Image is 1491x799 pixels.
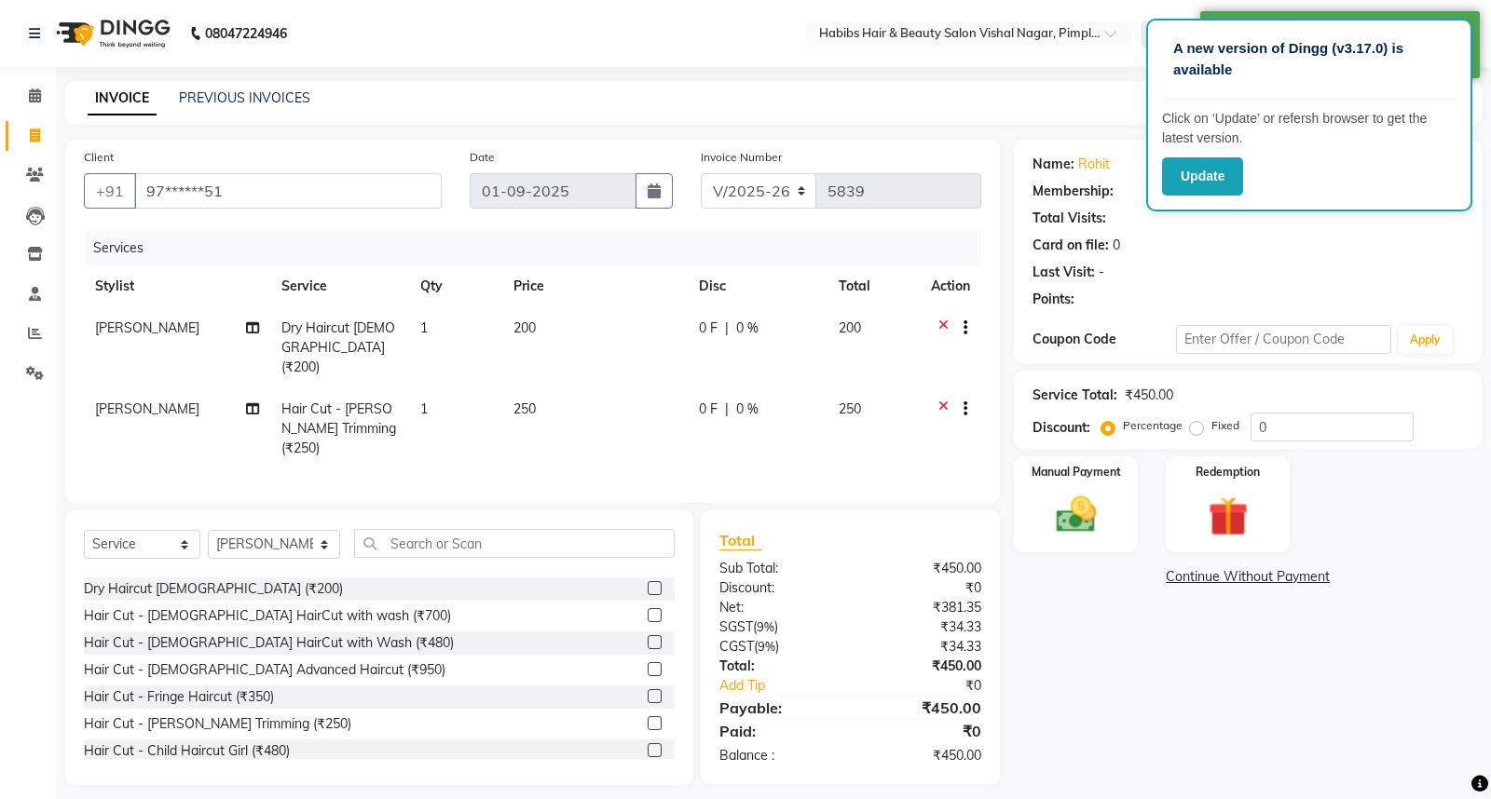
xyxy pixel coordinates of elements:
[851,559,996,578] div: ₹450.00
[270,265,410,307] th: Service
[725,318,729,338] span: |
[851,720,996,742] div: ₹0
[1033,236,1109,255] div: Card on file:
[725,399,729,419] span: |
[875,676,996,696] div: ₹0
[1078,155,1110,174] a: Rohit
[705,578,851,598] div: Discount:
[1196,492,1261,541] img: _gift.svg
[839,400,861,417] span: 250
[1032,464,1121,481] label: Manual Payment
[281,400,396,456] span: Hair Cut - [PERSON_NAME] Trimming (₹250)
[84,687,274,707] div: Hair Cut - Fringe Haircut (₹350)
[1173,38,1445,80] p: A new version of Dingg (v3.17.0) is available
[354,529,675,558] input: Search or Scan
[699,318,718,338] span: 0 F
[84,606,451,626] div: Hair Cut - [DEMOGRAPHIC_DATA] HairCut with wash (₹700)
[851,598,996,617] div: ₹381.35
[95,319,199,336] span: [PERSON_NAME]
[736,399,759,419] span: 0 %
[705,657,851,676] div: Total:
[409,265,502,307] th: Qty
[88,82,157,115] a: INVOICE
[470,149,495,166] label: Date
[84,579,343,599] div: Dry Haircut [DEMOGRAPHIC_DATA] (₹200)
[705,598,851,617] div: Net:
[705,637,851,657] div: ( )
[705,676,875,696] a: Add Tip
[757,619,774,634] span: 9%
[705,720,851,742] div: Paid:
[851,746,996,765] div: ₹450.00
[1033,209,1106,228] div: Total Visits:
[705,559,851,578] div: Sub Total:
[719,531,762,550] span: Total
[1123,417,1183,434] label: Percentage
[1033,386,1117,405] div: Service Total:
[513,400,536,417] span: 250
[1033,418,1090,438] div: Discount:
[688,265,828,307] th: Disc
[851,617,996,637] div: ₹34.33
[1044,492,1109,537] img: _cash.svg
[179,89,310,106] a: PREVIOUS INVOICES
[851,697,996,719] div: ₹450.00
[513,319,536,336] span: 200
[1018,567,1478,587] a: Continue Without Payment
[851,637,996,657] div: ₹34.33
[502,265,688,307] th: Price
[84,660,445,680] div: Hair Cut - [DEMOGRAPHIC_DATA] Advanced Haircut (₹950)
[758,639,775,654] span: 9%
[84,149,114,166] label: Client
[84,173,136,209] button: +91
[420,319,428,336] span: 1
[851,657,996,676] div: ₹450.00
[84,265,270,307] th: Stylist
[920,265,981,307] th: Action
[705,746,851,765] div: Balance :
[48,7,175,60] img: logo
[705,617,851,637] div: ( )
[84,741,290,761] div: Hair Cut - Child Haircut Girl (₹480)
[95,400,199,417] span: [PERSON_NAME]
[134,173,442,209] input: Search by Name/Mobile/Email/Code
[719,618,753,635] span: SGST
[736,318,759,338] span: 0 %
[701,149,782,166] label: Invoice Number
[84,714,351,734] div: Hair Cut - [PERSON_NAME] Trimming (₹250)
[1033,330,1176,349] div: Coupon Code
[1196,464,1260,481] label: Redemption
[1211,417,1239,434] label: Fixed
[705,697,851,719] div: Payable:
[1113,236,1120,255] div: 0
[84,633,454,653] div: Hair Cut - [DEMOGRAPHIC_DATA] HairCut with Wash (₹480)
[1162,109,1457,148] p: Click on ‘Update’ or refersh browser to get the latest version.
[1033,155,1074,174] div: Name:
[1125,386,1173,405] div: ₹450.00
[205,7,287,60] b: 08047224946
[699,399,718,419] span: 0 F
[420,400,428,417] span: 1
[828,265,921,307] th: Total
[1162,157,1243,196] button: Update
[1099,263,1104,282] div: -
[1033,290,1074,309] div: Points:
[851,578,996,598] div: ₹0
[1399,326,1452,354] button: Apply
[839,319,861,336] span: 200
[1033,182,1114,201] div: Membership:
[1033,263,1095,282] div: Last Visit:
[719,638,754,655] span: CGST
[86,231,995,265] div: Services
[1176,325,1391,354] input: Enter Offer / Coupon Code
[281,319,395,375] span: Dry Haircut [DEMOGRAPHIC_DATA] (₹200)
